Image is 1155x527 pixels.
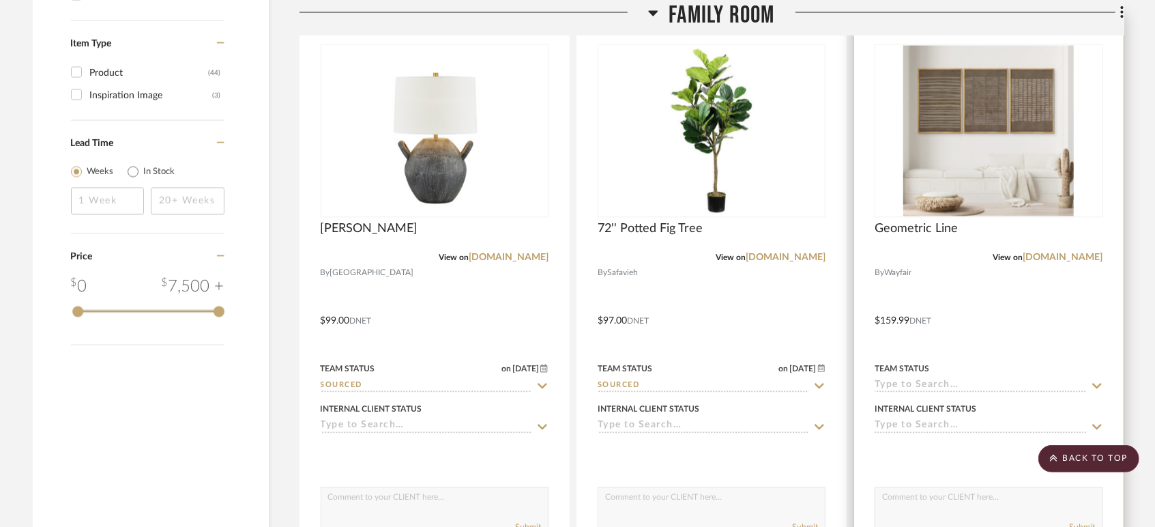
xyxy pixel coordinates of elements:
[1023,253,1103,263] a: [DOMAIN_NAME]
[209,62,221,84] div: (44)
[875,380,1086,393] input: Type to Search…
[598,267,607,280] span: By
[321,222,418,237] span: [PERSON_NAME]
[321,380,532,393] input: Type to Search…
[87,165,114,179] label: Weeks
[607,267,638,280] span: Safavieh
[875,421,1086,433] input: Type to Search…
[439,254,469,262] span: View on
[71,39,112,48] span: Item Type
[875,267,884,280] span: By
[993,254,1023,262] span: View on
[321,45,548,217] div: 0
[71,274,87,299] div: 0
[779,365,789,373] span: on
[321,403,422,416] div: Internal Client Status
[875,45,1102,217] div: 0
[144,165,175,179] label: In Stock
[321,363,375,375] div: Team Status
[349,46,520,216] img: Dean
[71,188,145,215] input: 1 Week
[598,403,699,416] div: Internal Client Status
[598,421,809,433] input: Type to Search…
[90,85,213,106] div: Inspiration Image
[321,421,532,433] input: Type to Search…
[875,222,958,237] span: Geometric Line
[598,380,809,393] input: Type to Search…
[501,365,511,373] span: on
[162,274,224,299] div: 7,500 +
[626,46,797,216] img: 72'' Potted Fig Tree
[598,363,652,375] div: Team Status
[321,267,330,280] span: By
[1038,445,1139,472] scroll-to-top-button: BACK TO TOP
[90,62,209,84] div: Product
[875,363,929,375] div: Team Status
[469,253,549,263] a: [DOMAIN_NAME]
[598,45,825,217] div: 0
[151,188,224,215] input: 20+ Weeks
[598,222,703,237] span: 72'' Potted Fig Tree
[789,365,818,374] span: [DATE]
[330,267,414,280] span: [GEOGRAPHIC_DATA]
[716,254,746,262] span: View on
[71,252,93,261] span: Price
[884,267,911,280] span: Wayfair
[903,46,1074,216] img: Geometric Line
[746,253,825,263] a: [DOMAIN_NAME]
[875,403,976,416] div: Internal Client Status
[511,365,540,374] span: [DATE]
[213,85,221,106] div: (3)
[71,139,114,148] span: Lead Time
